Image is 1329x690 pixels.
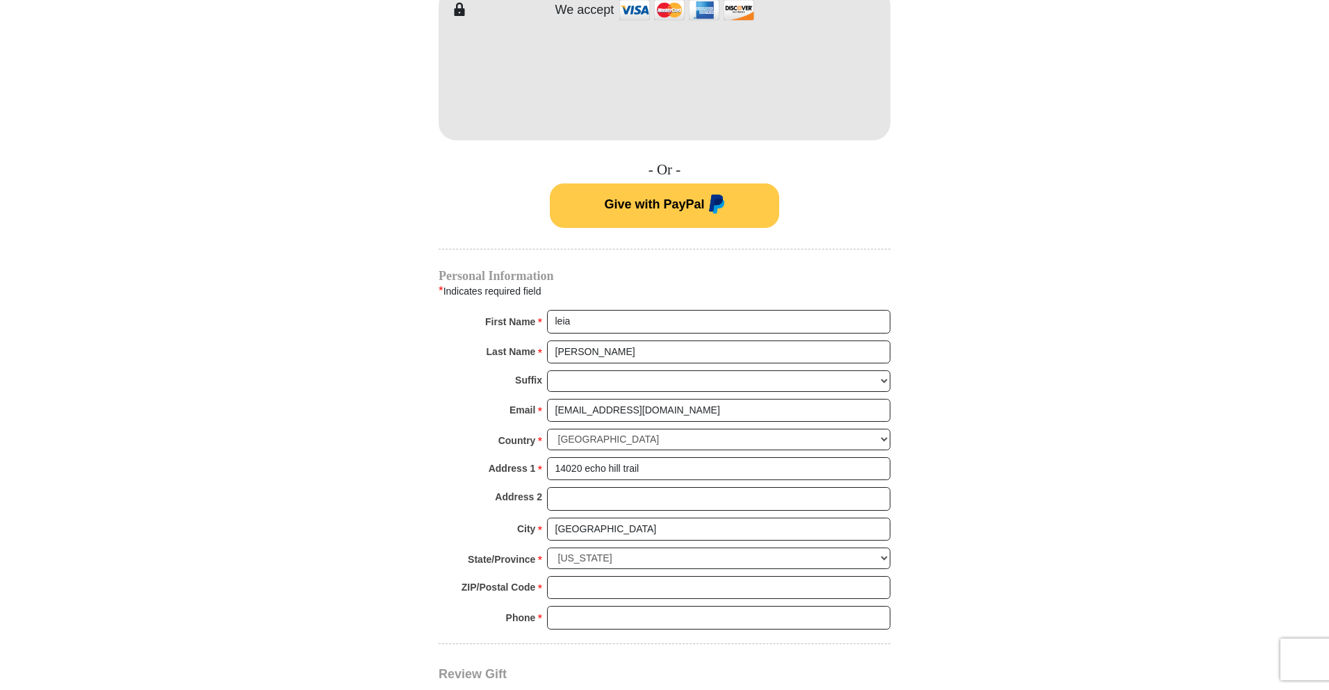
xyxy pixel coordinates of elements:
strong: Suffix [515,370,542,390]
h4: We accept [555,3,614,18]
strong: Last Name [487,342,536,361]
strong: ZIP/Postal Code [462,577,536,597]
strong: Phone [506,608,536,627]
img: paypal [705,195,725,217]
h4: Personal Information [439,270,890,281]
strong: First Name [485,312,535,331]
h4: - Or - [439,161,890,179]
span: Give with PayPal [604,197,704,211]
strong: Address 1 [489,459,536,478]
div: Indicates required field [439,282,890,300]
strong: Address 2 [495,487,542,507]
strong: City [517,519,535,539]
strong: Country [498,431,536,450]
strong: State/Province [468,550,535,569]
span: Review Gift [439,667,507,681]
strong: Email [509,400,535,420]
button: Give with PayPal [550,183,779,228]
